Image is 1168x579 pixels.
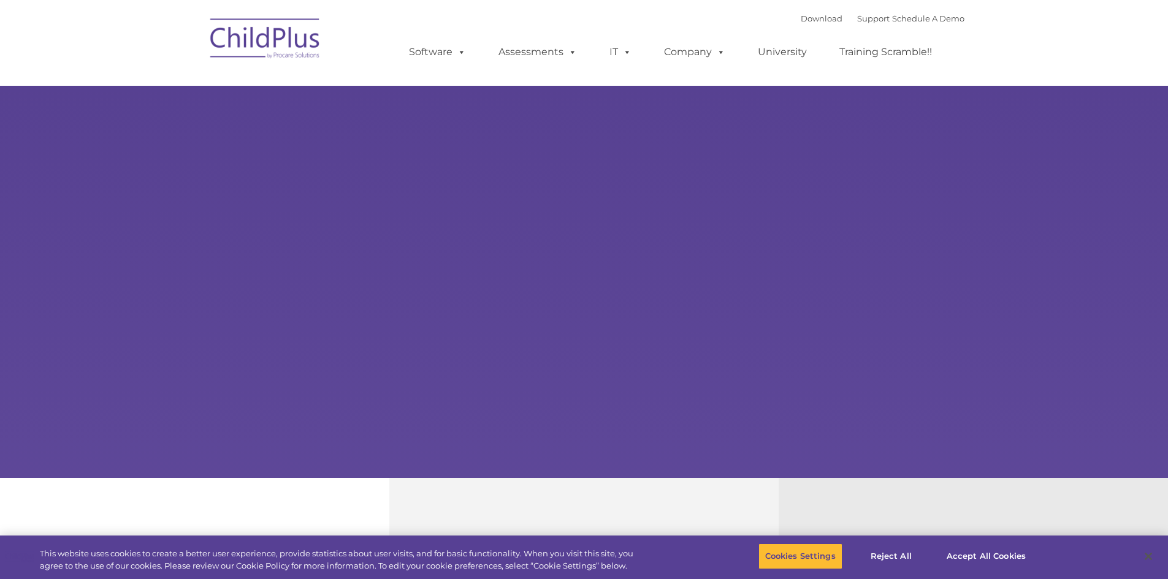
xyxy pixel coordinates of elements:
button: Accept All Cookies [940,543,1032,569]
button: Cookies Settings [758,543,842,569]
font: | [801,13,964,23]
img: ChildPlus by Procare Solutions [204,10,327,71]
a: Company [652,40,738,64]
a: Software [397,40,478,64]
div: This website uses cookies to create a better user experience, provide statistics about user visit... [40,548,643,572]
a: Download [801,13,842,23]
a: IT [597,40,644,64]
a: Training Scramble!! [827,40,944,64]
button: Close [1135,543,1162,570]
a: Schedule A Demo [892,13,964,23]
button: Reject All [853,543,929,569]
a: Support [857,13,890,23]
a: Assessments [486,40,589,64]
a: University [746,40,819,64]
